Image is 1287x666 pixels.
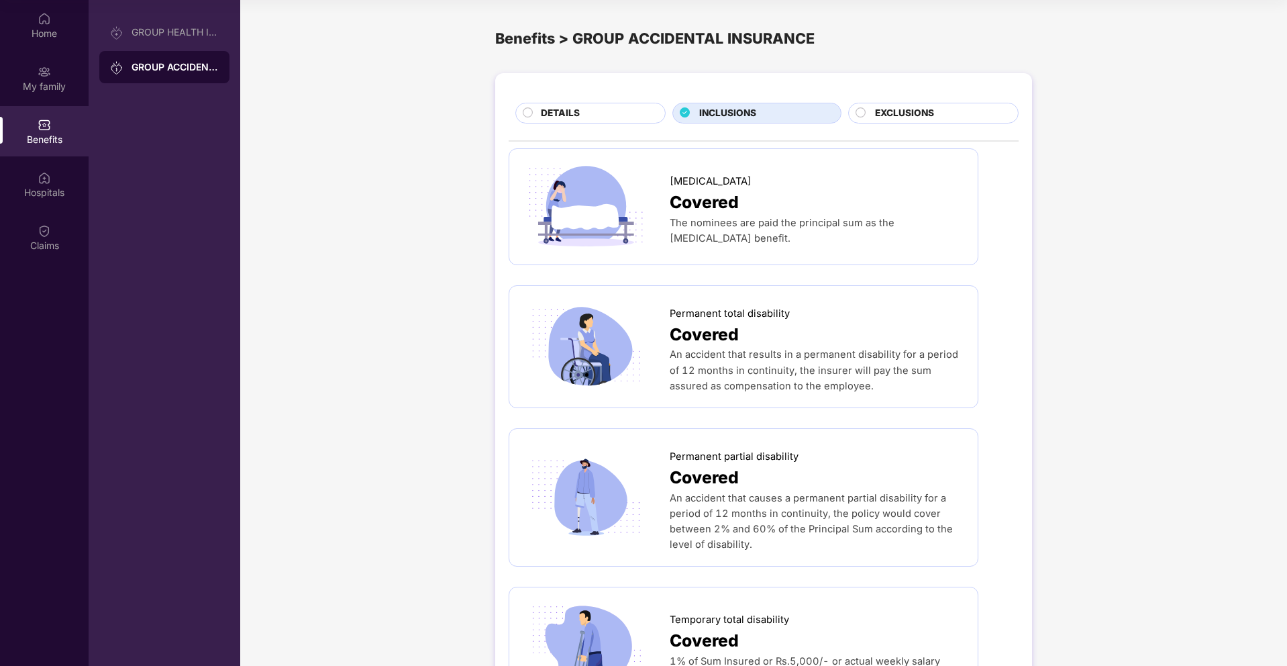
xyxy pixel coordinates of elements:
span: Covered [670,322,739,348]
img: svg+xml;base64,PHN2ZyBpZD0iQmVuZWZpdHMiIHhtbG5zPSJodHRwOi8vd3d3LnczLm9yZy8yMDAwL3N2ZyIgd2lkdGg9Ij... [38,118,51,132]
span: EXCLUSIONS [875,106,934,121]
span: An accident that results in a permanent disability for a period of 12 months in continuity, the i... [670,348,958,391]
span: Covered [670,628,739,654]
span: Covered [670,189,739,216]
img: svg+xml;base64,PHN2ZyBpZD0iSG9tZSIgeG1sbnM9Imh0dHA6Ly93d3cudzMub3JnLzIwMDAvc3ZnIiB3aWR0aD0iMjAiIG... [38,12,51,26]
img: icon [523,162,650,251]
div: GROUP ACCIDENTAL INSURANCE [132,60,219,74]
img: svg+xml;base64,PHN2ZyB3aWR0aD0iMjAiIGhlaWdodD0iMjAiIHZpZXdCb3g9IjAgMCAyMCAyMCIgZmlsbD0ibm9uZSIgeG... [110,26,123,40]
img: icon [523,302,650,391]
span: Permanent total disability [670,306,790,322]
span: DETAILS [541,106,580,121]
span: An accident that causes a permanent partial disability for a period of 12 months in continuity, t... [670,492,953,551]
img: svg+xml;base64,PHN2ZyB3aWR0aD0iMjAiIGhlaWdodD0iMjAiIHZpZXdCb3g9IjAgMCAyMCAyMCIgZmlsbD0ibm9uZSIgeG... [38,65,51,79]
div: GROUP HEALTH INSURANCE [132,27,219,38]
span: Permanent partial disability [670,449,799,465]
img: svg+xml;base64,PHN2ZyBpZD0iQ2xhaW0iIHhtbG5zPSJodHRwOi8vd3d3LnczLm9yZy8yMDAwL3N2ZyIgd2lkdGg9IjIwIi... [38,224,51,238]
span: INCLUSIONS [699,106,756,121]
img: svg+xml;base64,PHN2ZyBpZD0iSG9zcGl0YWxzIiB4bWxucz0iaHR0cDovL3d3dy53My5vcmcvMjAwMC9zdmciIHdpZHRoPS... [38,171,51,185]
span: [MEDICAL_DATA] [670,174,752,189]
div: Benefits > GROUP ACCIDENTAL INSURANCE [495,27,1032,50]
img: icon [523,453,650,542]
span: Temporary total disability [670,612,789,628]
img: svg+xml;base64,PHN2ZyB3aWR0aD0iMjAiIGhlaWdodD0iMjAiIHZpZXdCb3g9IjAgMCAyMCAyMCIgZmlsbD0ibm9uZSIgeG... [110,61,123,75]
span: Covered [670,465,739,491]
span: The nominees are paid the principal sum as the [MEDICAL_DATA] benefit. [670,217,894,244]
